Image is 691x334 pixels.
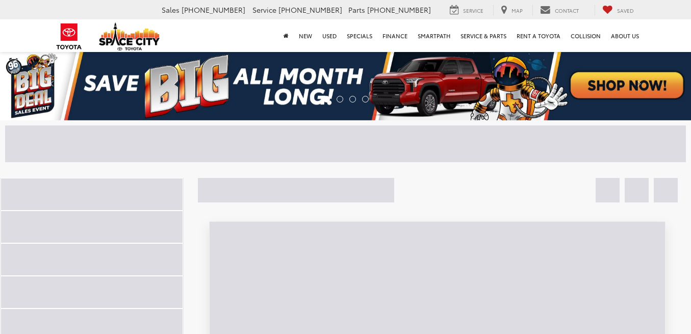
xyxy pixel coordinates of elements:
[511,7,523,14] span: Map
[50,20,88,53] img: Toyota
[455,19,511,52] a: Service & Parts
[442,5,491,16] a: Service
[367,5,431,15] span: [PHONE_NUMBER]
[511,19,566,52] a: Rent a Toyota
[595,5,642,16] a: My Saved Vehicles
[252,5,276,15] span: Service
[182,5,245,15] span: [PHONE_NUMBER]
[463,7,483,14] span: Service
[413,19,455,52] a: SmartPath
[294,19,317,52] a: New
[162,5,180,15] span: Sales
[278,5,342,15] span: [PHONE_NUMBER]
[348,5,365,15] span: Parts
[617,7,634,14] span: Saved
[342,19,377,52] a: Specials
[493,5,530,16] a: Map
[566,19,606,52] a: Collision
[555,7,579,14] span: Contact
[606,19,644,52] a: About Us
[99,22,160,50] img: Space City Toyota
[278,19,294,52] a: Home
[377,19,413,52] a: Finance
[317,19,342,52] a: Used
[532,5,586,16] a: Contact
